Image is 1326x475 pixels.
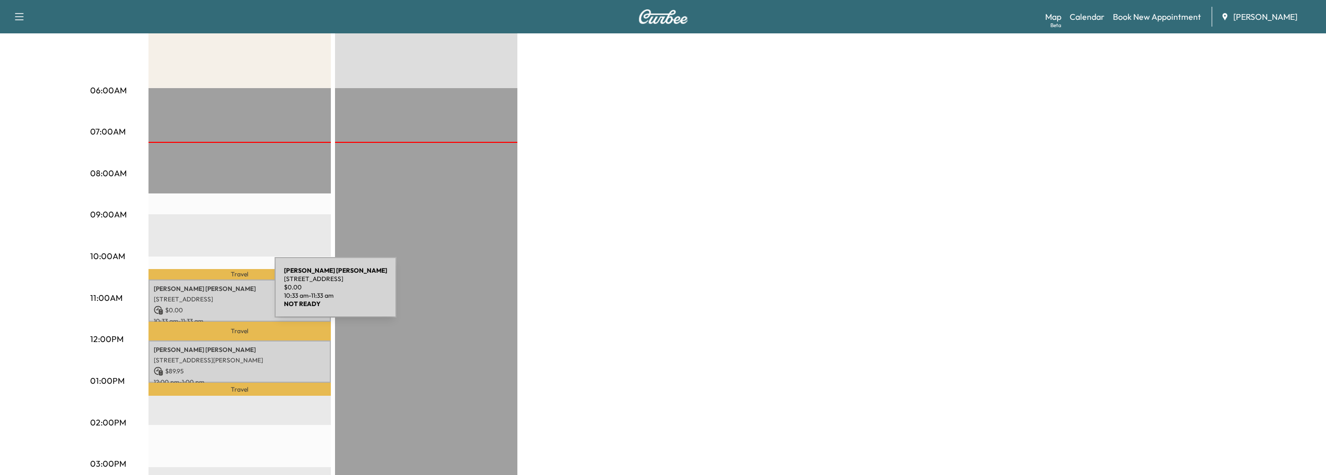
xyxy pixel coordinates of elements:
[90,416,126,429] p: 02:00PM
[1113,10,1201,23] a: Book New Appointment
[284,283,387,291] p: $ 0.00
[90,167,127,179] p: 08:00AM
[154,346,326,354] p: [PERSON_NAME] [PERSON_NAME]
[154,356,326,364] p: [STREET_ADDRESS][PERSON_NAME]
[90,333,123,345] p: 12:00PM
[154,367,326,376] p: $ 89.95
[154,306,326,315] p: $ 0.00
[1233,10,1297,23] span: [PERSON_NAME]
[90,291,122,304] p: 11:00AM
[284,291,387,300] p: 10:33 am - 11:33 am
[90,374,125,387] p: 01:00PM
[154,317,326,325] p: 10:33 am - 11:33 am
[638,9,688,24] img: Curbee Logo
[1050,21,1061,29] div: Beta
[148,322,331,340] p: Travel
[90,208,127,221] p: 09:00AM
[148,269,331,279] p: Travel
[90,457,126,470] p: 03:00PM
[90,84,127,96] p: 06:00AM
[90,250,125,262] p: 10:00AM
[284,266,387,274] b: [PERSON_NAME] [PERSON_NAME]
[148,383,331,396] p: Travel
[154,378,326,386] p: 12:00 pm - 1:00 pm
[1045,10,1061,23] a: MapBeta
[154,285,326,293] p: [PERSON_NAME] [PERSON_NAME]
[1070,10,1105,23] a: Calendar
[90,125,126,138] p: 07:00AM
[284,300,320,308] b: NOT READY
[154,295,326,303] p: [STREET_ADDRESS]
[284,275,387,283] p: [STREET_ADDRESS]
